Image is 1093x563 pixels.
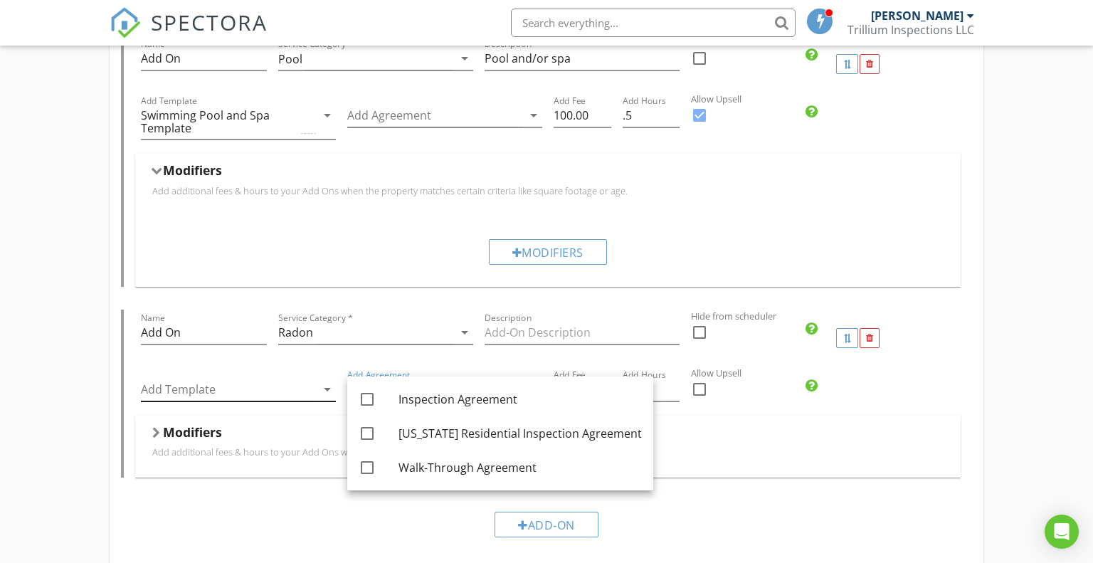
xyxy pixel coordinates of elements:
[871,9,963,23] div: [PERSON_NAME]
[623,104,680,127] input: Add Hours
[456,324,473,341] i: arrow_drop_down
[141,321,267,344] input: Name
[398,459,642,476] div: Walk-Through Agreement
[163,425,222,439] h5: Modifiers
[141,109,299,135] div: Swimming Pool and Spa Template
[152,446,944,458] p: Add additional fees & hours to your Add Ons when the property matches certain criteria like squar...
[110,19,268,49] a: SPECTORA
[110,7,141,38] img: The Best Home Inspection Software - Spectora
[485,47,680,70] input: Description
[141,47,267,70] input: Name
[319,107,336,124] i: arrow_drop_down
[1045,515,1079,549] div: Open Intercom Messenger
[278,53,302,65] div: Pool
[152,185,944,196] p: Add additional fees & hours to your Add Ons when the property matches certain criteria like squar...
[848,23,974,37] div: Trillium Inspections LLC
[691,367,1070,380] label: Allow Upsell
[554,104,611,127] input: Add Fee
[691,93,1070,106] label: Allow Upsell
[485,321,680,344] input: Description
[511,9,796,37] input: Search everything...
[319,381,336,398] i: arrow_drop_down
[456,50,473,67] i: arrow_drop_down
[495,512,598,537] div: Add-On
[525,107,542,124] i: arrow_drop_down
[278,326,313,339] div: Radon
[691,310,1070,323] label: Hide from scheduler
[163,163,222,177] h5: Modifiers
[398,391,642,408] div: Inspection Agreement
[489,239,607,265] div: Modifiers
[398,425,642,442] div: [US_STATE] Residential Inspection Agreement
[151,7,268,37] span: SPECTORA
